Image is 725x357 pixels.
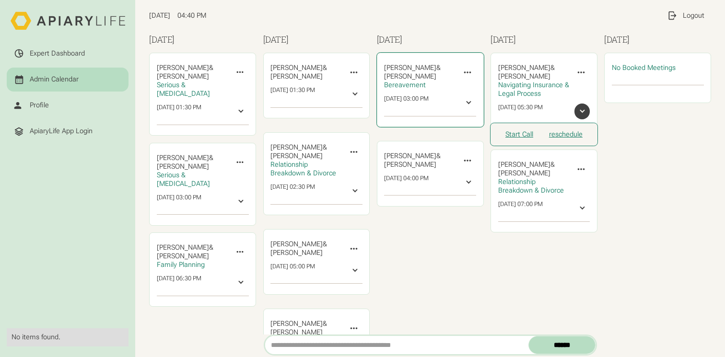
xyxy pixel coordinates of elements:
span: [PERSON_NAME] [157,64,209,72]
div: [DATE] 02:30 PM [270,183,315,199]
span: Relationship Breakdown & Divorce [498,178,564,195]
div: [DATE] 01:30 PM [270,86,315,102]
div: & [270,320,341,337]
span: [PERSON_NAME] [270,320,323,328]
span: No Booked Meetings [612,64,676,72]
span: [PERSON_NAME] [157,72,209,81]
span: [PERSON_NAME] [384,161,436,169]
span: [PERSON_NAME] [157,243,209,252]
a: ApiaryLife App Login [7,119,129,144]
h3: [DATE] [263,33,370,46]
span: [PERSON_NAME] [270,64,323,72]
div: & [498,64,569,81]
span: [PERSON_NAME] [270,328,323,336]
span: [DATE] [149,12,170,20]
span: [PERSON_NAME] [270,249,323,257]
div: [DATE] 06:30 PM [157,275,201,290]
a: Admin Calendar [7,68,129,92]
h3: [DATE] [377,33,484,46]
span: [PERSON_NAME] [384,152,436,160]
div: Admin Calendar [30,75,79,84]
div: & [157,64,228,81]
a: reschedule [549,130,583,139]
div: Expert Dashboard [30,49,85,58]
span: [PERSON_NAME] [498,64,550,72]
div: [DATE] 04:00 PM [384,174,429,190]
div: [DATE] 03:00 PM [384,95,429,111]
span: [PERSON_NAME] [270,72,323,81]
div: & [157,243,228,261]
span: [PERSON_NAME] [270,143,323,151]
div: & [384,152,455,169]
span: [PERSON_NAME] [498,169,550,177]
h3: [DATE] [491,33,597,46]
span: [PERSON_NAME] [270,240,323,248]
div: & [270,143,341,161]
a: Logout [660,3,711,28]
a: Expert Dashboard [7,41,129,66]
div: No items found. [12,333,124,342]
span: Relationship Breakdown & Divorce [270,161,336,177]
div: & [157,154,228,171]
div: Profile [30,101,49,110]
div: [DATE] 05:30 PM [498,104,543,119]
span: [PERSON_NAME] [157,252,209,260]
div: [DATE] 01:30 PM [157,104,201,119]
a: Profile [7,93,129,118]
div: & [384,64,455,81]
span: [PERSON_NAME] [384,64,436,72]
span: Serious & [MEDICAL_DATA] [157,171,210,188]
span: 04:40 PM [177,12,206,20]
span: Bereavement [384,81,426,89]
div: ApiaryLife App Login [30,127,93,136]
h3: [DATE] [149,33,256,46]
span: Navigating Insurance & Legal Process [498,81,569,98]
div: [DATE] 05:00 PM [270,263,315,278]
div: [DATE] 07:00 PM [498,200,543,216]
h3: [DATE] [604,33,711,46]
div: & [498,161,569,178]
div: & [270,64,341,81]
span: [PERSON_NAME] [270,152,323,160]
div: [DATE] 03:00 PM [157,194,201,209]
span: [PERSON_NAME] [157,162,209,171]
span: Family Planning [157,261,205,269]
span: [PERSON_NAME] [498,72,550,81]
div: Logout [683,12,704,20]
span: [PERSON_NAME] [384,72,436,81]
span: [PERSON_NAME] [498,161,550,169]
span: Serious & [MEDICAL_DATA] [157,81,210,98]
span: [PERSON_NAME] [157,154,209,162]
div: & [270,240,341,257]
a: Start Call [505,130,533,139]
